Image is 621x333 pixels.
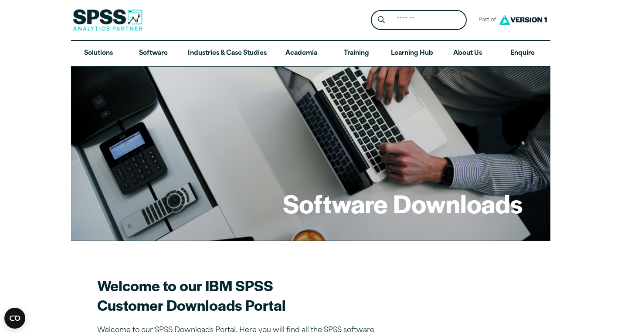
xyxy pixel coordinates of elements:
a: Learning Hub [384,41,440,66]
a: Enquire [495,41,550,66]
span: Part of [474,14,497,27]
a: Solutions [71,41,126,66]
a: Academia [274,41,329,66]
a: Training [329,41,383,66]
a: About Us [440,41,495,66]
img: Version1 Logo [497,12,549,28]
nav: Desktop version of site main menu [71,41,550,66]
form: Site Header Search Form [371,10,467,30]
h2: Welcome to our IBM SPSS Customer Downloads Portal [97,276,402,315]
button: Search magnifying glass icon [373,12,389,28]
img: SPSS Analytics Partner [73,9,143,31]
h1: Software Downloads [283,186,523,220]
button: Open CMP widget [4,308,25,329]
svg: Search magnifying glass icon [378,16,385,24]
a: Industries & Case Studies [181,41,274,66]
a: Software [126,41,181,66]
